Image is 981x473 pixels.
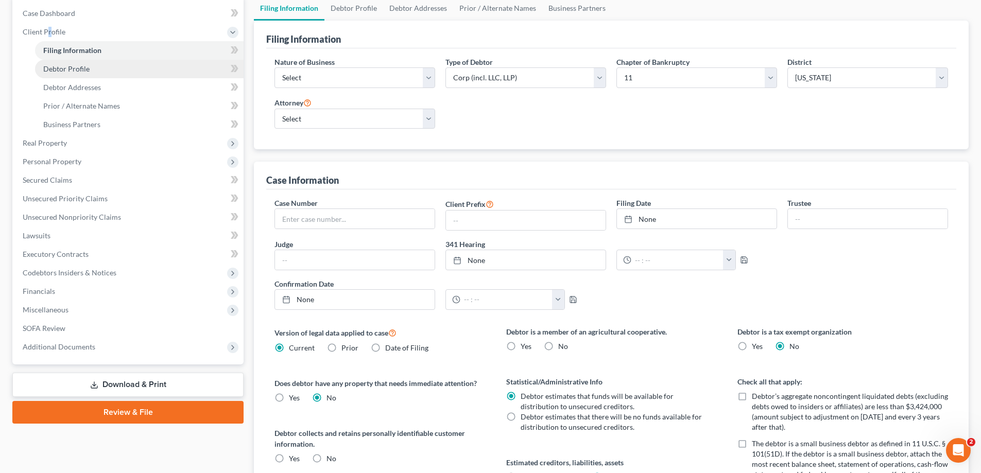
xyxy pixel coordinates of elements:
[521,392,674,411] span: Debtor estimates that funds will be available for distribution to unsecured creditors.
[460,290,553,309] input: -- : --
[558,342,568,351] span: No
[506,457,717,468] label: Estimated creditors, liabilities, assets
[275,209,435,229] input: Enter case number...
[274,378,485,389] label: Does debtor have any property that needs immediate attention?
[266,174,339,186] div: Case Information
[35,97,244,115] a: Prior / Alternate Names
[631,250,724,270] input: -- : --
[274,198,318,208] label: Case Number
[181,4,199,23] div: Close
[23,27,65,36] span: Client Profile
[274,239,293,250] label: Judge
[385,343,428,352] span: Date of Filing
[8,81,169,281] div: 🚨 PACER Multi-Factor Authentication Now Required 🚨Starting [DATE], PACER requires Multi-Factor Au...
[946,438,971,463] iframe: Intercom live chat
[16,158,161,208] div: Please be sure to enable MFA in your PACER account settings. Once enabled, you will have to enter...
[9,316,197,333] textarea: Message…
[737,326,948,337] label: Debtor is a tax exempt organization
[14,208,244,226] a: Unsecured Nonpriority Claims
[266,33,341,45] div: Filing Information
[43,101,120,110] span: Prior / Alternate Names
[14,189,244,208] a: Unsecured Priority Claims
[16,87,148,106] b: 🚨 PACER Multi-Factor Authentication Now Required 🚨
[752,342,763,351] span: Yes
[32,337,41,345] button: Gif picker
[737,376,948,387] label: Check all that apply:
[23,287,55,295] span: Financials
[289,343,315,352] span: Current
[23,250,89,258] span: Executory Contracts
[789,342,799,351] span: No
[43,83,101,92] span: Debtor Addresses
[16,283,97,289] div: [PERSON_NAME] • 2h ago
[35,41,244,60] a: Filing Information
[521,412,702,431] span: Debtor estimates that there will be no funds available for distribution to unsecured creditors.
[23,231,50,240] span: Lawsuits
[50,5,117,13] h1: [PERSON_NAME]
[617,209,777,229] a: None
[23,342,95,351] span: Additional Documents
[23,324,65,332] span: SOFA Review
[446,250,606,270] a: None
[29,6,46,22] img: Profile image for Emma
[23,194,108,203] span: Unsecured Priority Claims
[35,60,244,78] a: Debtor Profile
[161,4,181,24] button: Home
[788,209,948,229] input: --
[440,239,782,250] label: 341 Hearing
[341,343,358,352] span: Prior
[14,171,244,189] a: Secured Claims
[16,337,24,345] button: Emoji picker
[23,176,72,184] span: Secured Claims
[274,96,312,109] label: Attorney
[12,373,244,397] a: Download & Print
[445,57,493,67] label: Type of Debtor
[787,198,811,208] label: Trustee
[274,428,485,449] label: Debtor collects and retains personally identifiable customer information.
[50,13,102,23] p: Active 30m ago
[787,57,812,67] label: District
[16,229,154,268] i: We use the Salesforce Authenticator app for MFA at NextChapter and other users are reporting the ...
[14,245,244,264] a: Executory Contracts
[967,438,975,446] span: 2
[7,4,26,24] button: go back
[12,401,244,424] a: Review & File
[49,337,57,345] button: Upload attachment
[326,454,336,463] span: No
[8,81,198,303] div: Emma says…
[275,250,435,270] input: --
[289,393,300,402] span: Yes
[23,305,68,314] span: Miscellaneous
[506,326,717,337] label: Debtor is a member of an agricultural cooperative.
[274,326,485,339] label: Version of legal data applied to case
[521,342,531,351] span: Yes
[64,179,104,187] b: 2 minutes
[16,112,161,152] div: Starting [DATE], PACER requires Multi-Factor Authentication (MFA) for all filers in select distri...
[23,268,116,277] span: Codebtors Insiders & Notices
[275,290,435,309] a: None
[23,9,75,17] span: Case Dashboard
[445,198,494,210] label: Client Prefix
[23,213,121,221] span: Unsecured Nonpriority Claims
[506,376,717,387] label: Statistical/Administrative Info
[274,57,335,67] label: Nature of Business
[14,4,244,23] a: Case Dashboard
[16,214,76,222] a: Learn More Here
[43,120,100,129] span: Business Partners
[269,278,611,289] label: Confirmation Date
[177,333,193,349] button: Send a message…
[289,454,300,463] span: Yes
[14,226,244,245] a: Lawsuits
[35,115,244,134] a: Business Partners
[326,393,336,402] span: No
[14,319,244,338] a: SOFA Review
[43,64,90,73] span: Debtor Profile
[23,157,81,166] span: Personal Property
[446,211,606,230] input: --
[43,46,101,55] span: Filing Information
[35,78,244,97] a: Debtor Addresses
[23,138,67,147] span: Real Property
[616,57,690,67] label: Chapter of Bankruptcy
[752,392,948,431] span: Debtor’s aggregate noncontingent liquidated debts (excluding debts owed to insiders or affiliates...
[616,198,651,208] label: Filing Date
